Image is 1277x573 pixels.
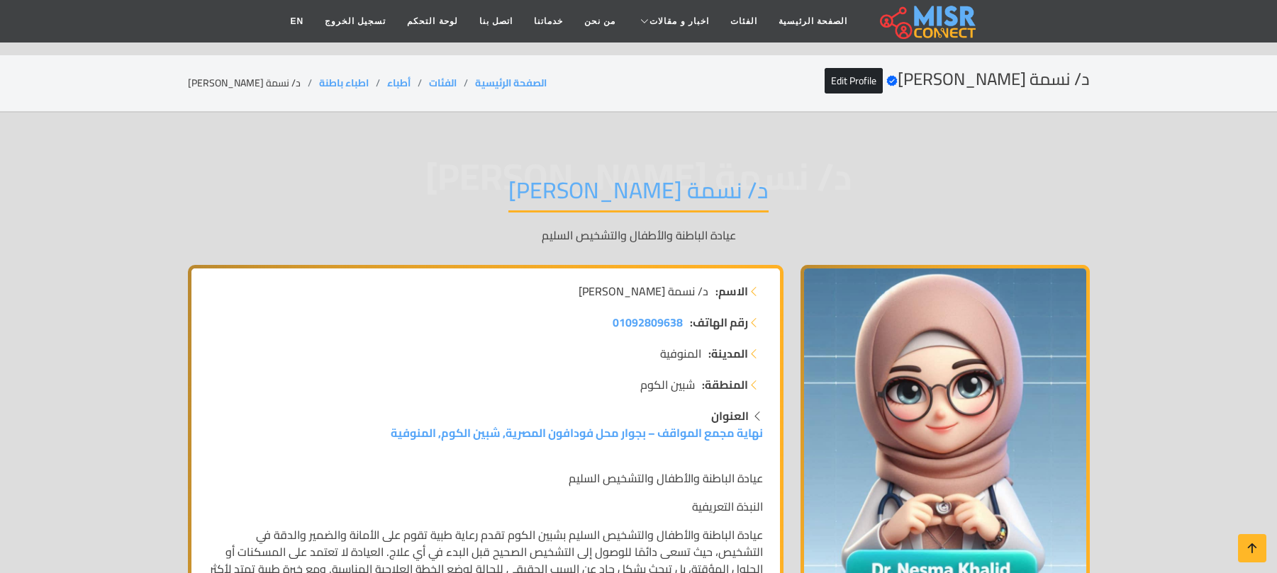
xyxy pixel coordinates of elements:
span: د/ نسمة [PERSON_NAME] [579,283,708,300]
svg: Verified account [886,75,898,86]
a: اطباء باطنة [319,74,369,92]
strong: العنوان [711,405,749,426]
h2: د/ نسمة [PERSON_NAME] [825,69,1090,90]
p: عيادة الباطنة والأطفال والتشخيص السليم [188,227,1090,244]
span: المنوفية [660,345,701,362]
span: 01092809638 [613,312,683,333]
a: الصفحة الرئيسية [475,74,547,92]
a: الصفحة الرئيسية [768,8,858,35]
span: اخبار و مقالات [649,15,709,28]
a: EN [279,8,314,35]
a: الفئات [720,8,768,35]
a: تسجيل الخروج [314,8,396,35]
span: شبين الكوم [640,376,695,393]
strong: المنطقة: [702,376,748,393]
li: د/ نسمة [PERSON_NAME] [188,76,319,91]
a: من نحن [574,8,626,35]
a: 01092809638 [613,314,683,331]
a: الفئات [429,74,457,92]
a: أطباء [387,74,411,92]
strong: المدينة: [708,345,748,362]
p: عيادة الباطنة والأطفال والتشخيص السليم [208,470,763,487]
a: لوحة التحكم [396,8,468,35]
h1: د/ نسمة [PERSON_NAME] [508,176,769,212]
a: اخبار و مقالات [626,8,720,35]
img: main.misr_connect [880,4,975,39]
a: خدماتنا [523,8,574,35]
a: نهاية مجمع المواقف – بجوار محل فودافون المصرية, شبين الكوم, المنوفية [391,422,763,443]
strong: رقم الهاتف: [690,314,748,331]
p: النبذة التعريفية [208,498,763,515]
a: اتصل بنا [469,8,523,35]
a: Edit Profile [825,68,883,93]
strong: الاسم: [715,283,748,300]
